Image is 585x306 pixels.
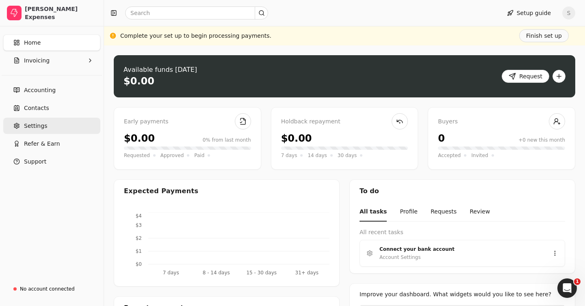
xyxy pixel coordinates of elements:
[24,140,60,148] span: Refer & Earn
[350,180,575,203] div: To do
[562,6,575,19] button: S
[308,151,327,159] span: 14 days
[124,151,150,159] span: Requested
[470,203,490,222] button: Review
[360,228,565,237] div: All recent tasks
[24,39,41,47] span: Home
[136,261,142,267] tspan: $0
[136,235,142,241] tspan: $2
[3,282,100,296] a: No account connected
[471,151,488,159] span: Invited
[438,131,445,146] div: 0
[203,136,251,144] div: 0% from last month
[500,6,557,19] button: Setup guide
[123,65,197,75] div: Available funds [DATE]
[281,131,312,146] div: $0.00
[3,136,100,152] button: Refer & Earn
[3,34,100,51] a: Home
[338,151,357,159] span: 30 days
[203,270,230,276] tspan: 8 - 14 days
[400,203,418,222] button: Profile
[574,278,581,285] span: 1
[502,70,549,83] button: Request
[246,270,277,276] tspan: 15 - 30 days
[3,100,100,116] a: Contacts
[295,270,318,276] tspan: 31+ days
[25,5,97,21] div: [PERSON_NAME] Expenses
[20,285,75,293] div: No account connected
[136,222,142,228] tspan: $3
[124,186,198,196] div: Expected Payments
[125,6,268,19] input: Search
[24,56,50,65] span: Invoicing
[24,157,46,166] span: Support
[431,203,457,222] button: Requests
[360,290,565,299] div: Improve your dashboard. What widgets would you like to see here?
[123,75,154,88] div: $0.00
[438,151,461,159] span: Accepted
[519,29,569,42] button: Finish set up
[518,136,565,144] div: +0 new this month
[3,82,100,98] a: Accounting
[281,151,297,159] span: 7 days
[438,117,565,126] div: Buyers
[281,117,408,126] div: Holdback repayment
[160,151,184,159] span: Approved
[24,86,56,95] span: Accounting
[124,117,251,126] div: Early payments
[379,253,420,261] div: Account Settings
[3,118,100,134] a: Settings
[24,122,47,130] span: Settings
[3,153,100,170] button: Support
[360,203,387,222] button: All tasks
[136,213,142,219] tspan: $4
[136,248,142,254] tspan: $1
[557,278,577,298] iframe: Intercom live chat
[124,131,155,146] div: $0.00
[379,245,539,253] div: Connect your bank account
[24,104,49,112] span: Contacts
[194,151,204,159] span: Paid
[120,32,271,40] div: Complete your set up to begin processing payments.
[3,52,100,69] button: Invoicing
[163,270,179,276] tspan: 7 days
